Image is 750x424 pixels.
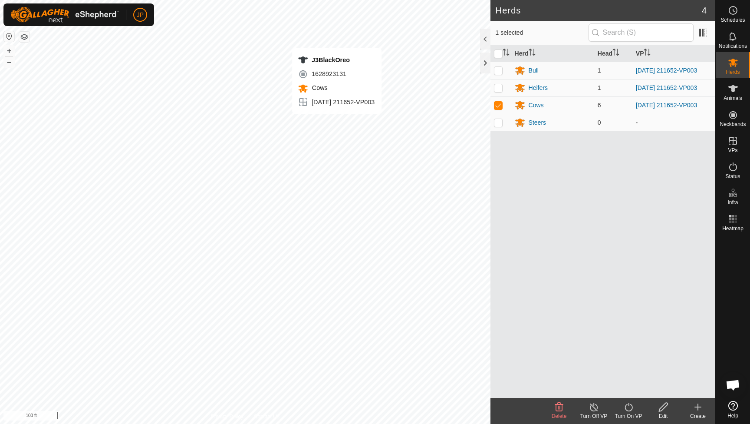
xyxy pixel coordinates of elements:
[298,55,375,65] div: J3BlackOreo
[298,97,375,107] div: [DATE] 211652-VP003
[636,102,697,109] a: [DATE] 211652-VP003
[19,32,30,42] button: Map Layers
[211,413,243,421] a: Privacy Policy
[681,412,715,420] div: Create
[636,67,697,74] a: [DATE] 211652-VP003
[720,122,746,127] span: Neckbands
[496,5,702,16] h2: Herds
[529,101,544,110] div: Cows
[720,17,745,23] span: Schedules
[719,43,747,49] span: Notifications
[632,114,715,131] td: -
[589,23,694,42] input: Search (S)
[646,412,681,420] div: Edit
[727,200,738,205] span: Infra
[253,413,279,421] a: Contact Us
[10,7,119,23] img: Gallagher Logo
[529,83,548,93] div: Heifers
[298,69,375,79] div: 1628923131
[511,45,594,62] th: Herd
[598,67,601,74] span: 1
[598,119,601,126] span: 0
[529,118,546,127] div: Steers
[598,102,601,109] span: 6
[632,45,715,62] th: VP
[594,45,632,62] th: Head
[726,70,740,75] span: Herds
[727,413,738,418] span: Help
[310,84,328,91] span: Cows
[4,57,14,67] button: –
[529,66,539,75] div: Bull
[728,148,737,153] span: VPs
[529,50,536,57] p-sorticon: Activate to sort
[644,50,651,57] p-sorticon: Activate to sort
[552,413,567,419] span: Delete
[576,412,611,420] div: Turn Off VP
[722,226,743,231] span: Heatmap
[137,10,144,20] span: JP
[702,4,707,17] span: 4
[636,84,697,91] a: [DATE] 211652-VP003
[4,31,14,42] button: Reset Map
[598,84,601,91] span: 1
[4,46,14,56] button: +
[612,50,619,57] p-sorticon: Activate to sort
[503,50,510,57] p-sorticon: Activate to sort
[720,372,746,398] div: Open chat
[611,412,646,420] div: Turn On VP
[496,28,589,37] span: 1 selected
[725,174,740,179] span: Status
[724,96,742,101] span: Animals
[716,397,750,422] a: Help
